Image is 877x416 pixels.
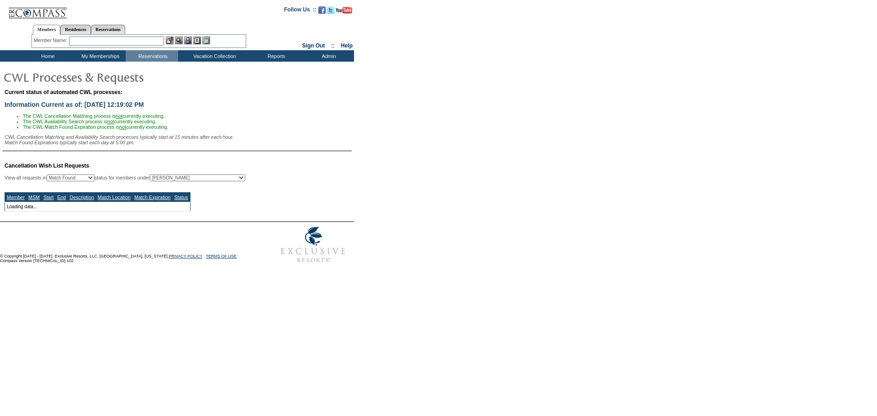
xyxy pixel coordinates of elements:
u: not [116,113,122,119]
a: Reservations [91,25,125,34]
span: The CWL Match Found Expiration process is currently executing. [23,124,168,130]
img: b_calculator.gif [202,37,210,44]
td: Vacation Collection [178,50,249,62]
span: Cancellation Wish List Requests [5,163,89,169]
a: MSM [28,195,40,200]
a: End [57,195,66,200]
a: Start [43,195,54,200]
span: Information Current as of: [DATE] 12:19:02 PM [5,101,144,108]
a: Members [33,25,61,35]
span: :: [331,42,335,49]
td: Follow Us :: [284,5,317,16]
div: CWL Cancellation Matching and Availability Search processes typically start at 15 minutes after e... [5,134,352,145]
img: Follow us on Twitter [327,6,334,14]
a: Match Expiration [134,195,170,200]
td: Reports [249,50,301,62]
a: Help [341,42,353,49]
td: Home [21,50,73,62]
a: Subscribe to our YouTube Channel [336,9,352,15]
td: Loading data... [5,202,190,211]
a: Sign Out [302,42,325,49]
a: PRIVACY POLICY [169,254,202,258]
img: View [175,37,183,44]
a: Member [7,195,25,200]
u: not [107,119,114,124]
img: Impersonate [184,37,192,44]
div: View all requests in status for members under [5,174,245,181]
a: Status [174,195,188,200]
td: Reservations [126,50,178,62]
img: Reservations [193,37,201,44]
a: TERMS OF USE [206,254,237,258]
img: Exclusive Resorts [272,222,354,268]
img: Subscribe to our YouTube Channel [336,7,352,14]
span: Current status of automated CWL processes: [5,89,122,95]
img: Become our fan on Facebook [318,6,326,14]
span: The CWL Availability Search process is currently executing. [23,119,156,124]
a: Description [69,195,94,200]
img: b_edit.gif [166,37,174,44]
a: Follow us on Twitter [327,9,334,15]
u: not [119,124,126,130]
td: My Memberships [73,50,126,62]
div: Member Name: [34,37,69,44]
a: Residences [60,25,91,34]
a: Become our fan on Facebook [318,9,326,15]
td: Admin [301,50,354,62]
span: The CWL Cancellation Matching process is currently executing. [23,113,165,119]
a: Match Location [98,195,131,200]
